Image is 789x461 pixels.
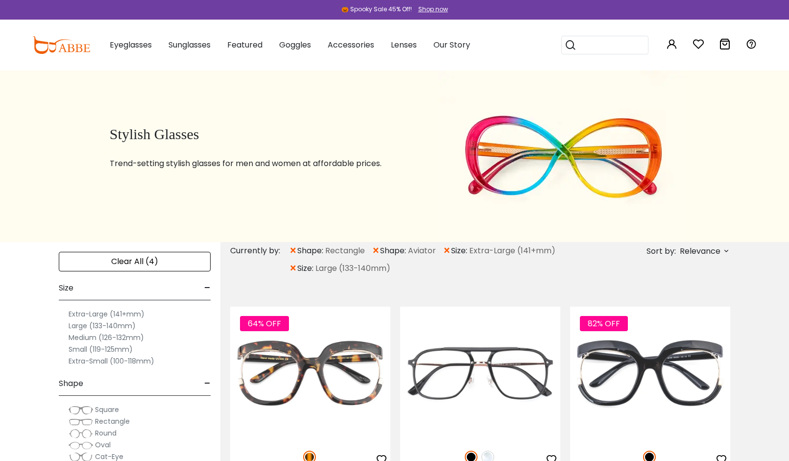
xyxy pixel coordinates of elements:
[341,5,412,14] div: 🎃 Spooky Sale 45% Off!
[279,39,311,50] span: Goggles
[227,39,263,50] span: Featured
[570,307,730,440] img: Black Scabioly - Plastic ,Universal Bridge Fit
[580,316,628,331] span: 82% OFF
[69,320,136,332] label: Large (133-140mm)
[204,276,211,300] span: -
[110,125,414,143] h1: Stylish Glasses
[391,39,417,50] span: Lenses
[297,245,325,257] span: shape:
[230,307,390,440] img: Tortoise Johnson - Plastic ,Universal Bridge Fit
[69,355,154,367] label: Extra-Small (100-118mm)
[289,242,297,260] span: ×
[168,39,211,50] span: Sunglasses
[325,245,365,257] span: Rectangle
[438,71,687,242] img: stylish glasses
[408,245,436,257] span: Aviator
[400,307,560,440] img: Black Plyade - Titanium,TR ,Adjust Nose Pads
[59,252,211,271] div: Clear All (4)
[32,36,90,54] img: abbeglasses.com
[59,372,83,395] span: Shape
[680,243,720,260] span: Relevance
[443,242,451,260] span: ×
[95,405,119,414] span: Square
[240,316,289,331] span: 64% OFF
[110,158,414,170] p: Trend-setting stylish glasses for men and women at affordable prices.
[289,260,297,277] span: ×
[69,343,133,355] label: Small (119-125mm)
[418,5,448,14] div: Shop now
[69,417,93,427] img: Rectangle.png
[469,245,555,257] span: Extra-Large (141+mm)
[95,440,111,450] span: Oval
[69,308,144,320] label: Extra-Large (141+mm)
[451,245,469,257] span: size:
[69,440,93,450] img: Oval.png
[372,242,380,260] span: ×
[95,428,117,438] span: Round
[69,332,144,343] label: Medium (126-132mm)
[433,39,470,50] span: Our Story
[59,276,73,300] span: Size
[95,416,130,426] span: Rectangle
[413,5,448,13] a: Shop now
[69,429,93,438] img: Round.png
[230,242,289,260] div: Currently by:
[204,372,211,395] span: -
[380,245,408,257] span: shape:
[328,39,374,50] span: Accessories
[110,39,152,50] span: Eyeglasses
[297,263,315,274] span: size:
[315,263,390,274] span: Large (133-140mm)
[69,405,93,415] img: Square.png
[646,245,676,257] span: Sort by:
